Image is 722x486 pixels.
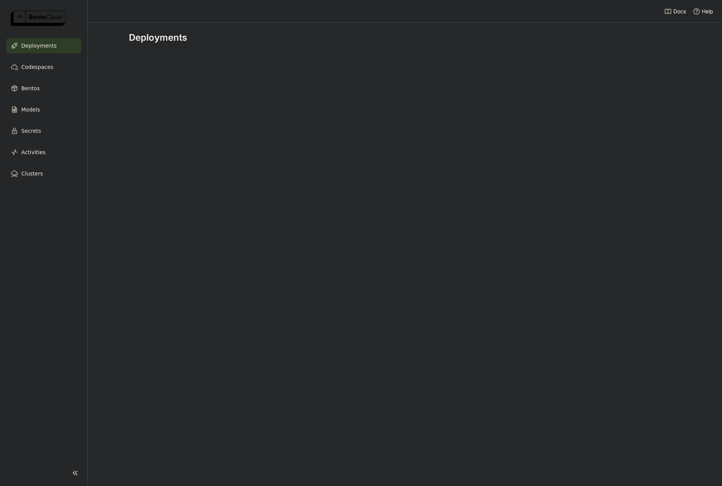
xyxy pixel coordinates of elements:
a: Secrets [6,123,81,139]
div: Deployments [129,32,681,43]
a: Models [6,102,81,117]
span: Activities [21,148,46,157]
span: Deployments [21,41,57,50]
div: Help [693,8,713,15]
span: Docs [673,8,686,15]
a: Clusters [6,166,81,181]
span: Secrets [21,126,41,135]
a: Docs [664,8,686,15]
span: Clusters [21,169,43,178]
img: logo [11,11,66,26]
span: Bentos [21,84,40,93]
span: Codespaces [21,62,53,72]
span: Help [702,8,713,15]
span: Models [21,105,40,114]
a: Bentos [6,81,81,96]
a: Activities [6,145,81,160]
